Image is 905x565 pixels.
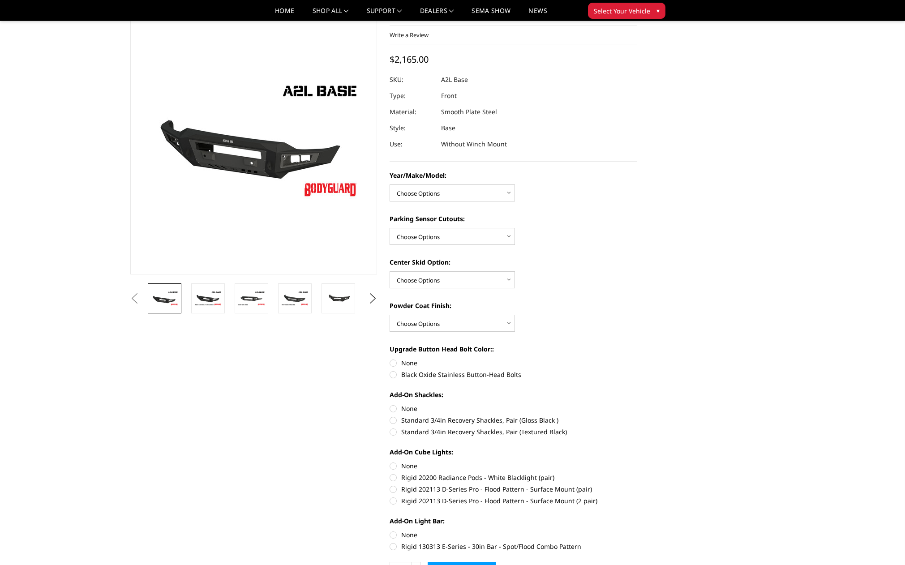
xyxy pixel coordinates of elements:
[441,104,497,120] dd: Smooth Plate Steel
[860,522,905,565] iframe: Chat Widget
[194,291,222,306] img: A2L Series - Base Front Bumper (Non Winch)
[281,291,309,306] img: A2L Series - Base Front Bumper (Non Winch)
[390,370,637,379] label: Black Oxide Stainless Button-Head Bolts
[237,291,266,306] img: A2L Series - Base Front Bumper (Non Winch)
[390,301,637,310] label: Powder Coat Finish:
[390,473,637,482] label: Rigid 20200 Radiance Pods - White Blacklight (pair)
[366,292,379,305] button: Next
[588,3,665,19] button: Select Your Vehicle
[390,31,429,39] a: Write a Review
[367,8,402,21] a: Support
[390,136,434,152] dt: Use:
[390,530,637,539] label: None
[441,88,457,104] dd: Front
[390,53,429,65] span: $2,165.00
[390,447,637,457] label: Add-On Cube Lights:
[390,404,637,413] label: None
[441,72,468,88] dd: A2L Base
[275,8,294,21] a: Home
[656,6,660,15] span: ▾
[390,415,637,425] label: Standard 3/4in Recovery Shackles, Pair (Gloss Black )
[128,292,142,305] button: Previous
[390,120,434,136] dt: Style:
[390,257,637,267] label: Center Skid Option:
[390,542,637,551] label: Rigid 130313 E-Series - 30in Bar - Spot/Flood Combo Pattern
[390,496,637,505] label: Rigid 202113 D-Series Pro - Flood Pattern - Surface Mount (2 pair)
[420,8,454,21] a: Dealers
[528,8,547,21] a: News
[441,120,455,136] dd: Base
[472,8,510,21] a: SEMA Show
[594,6,650,16] span: Select Your Vehicle
[324,292,352,305] img: A2L Series - Base Front Bumper (Non Winch)
[150,291,179,306] img: A2L Series - Base Front Bumper (Non Winch)
[313,8,349,21] a: shop all
[390,214,637,223] label: Parking Sensor Cutouts:
[390,88,434,104] dt: Type:
[390,358,637,368] label: None
[390,390,637,399] label: Add-On Shackles:
[390,461,637,471] label: None
[390,72,434,88] dt: SKU:
[390,104,434,120] dt: Material:
[441,136,507,152] dd: Without Winch Mount
[390,171,637,180] label: Year/Make/Model:
[390,516,637,526] label: Add-On Light Bar:
[390,484,637,494] label: Rigid 202113 D-Series Pro - Flood Pattern - Surface Mount (pair)
[390,344,637,354] label: Upgrade Button Head Bolt Color::
[390,427,637,437] label: Standard 3/4in Recovery Shackles, Pair (Textured Black)
[130,6,377,274] a: A2L Series - Base Front Bumper (Non Winch)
